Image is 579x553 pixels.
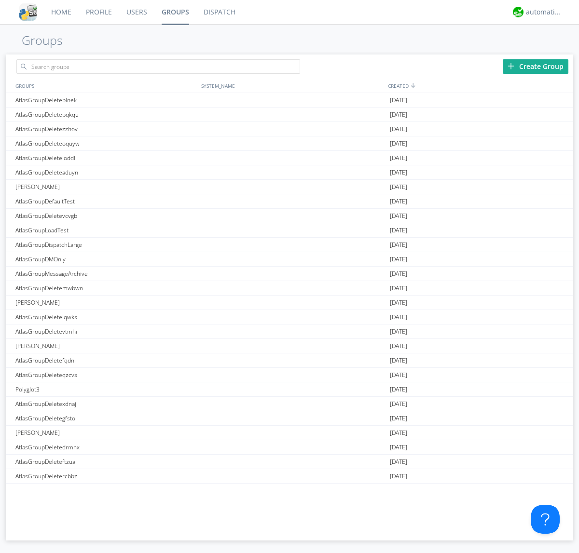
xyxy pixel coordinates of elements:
a: AtlasGroupDeletedrmnx[DATE] [6,440,573,455]
div: automation+atlas [526,7,562,17]
div: AtlasGroupDeletebinek [13,93,199,107]
a: AtlasGroupDeleteftzua[DATE] [6,455,573,469]
a: AtlasGroupDeletepqkqu[DATE] [6,108,573,122]
div: Polyglot3 [13,382,199,396]
div: GROUPS [13,79,196,93]
a: AtlasGroupDeleteoquyw[DATE] [6,136,573,151]
a: AtlasGroupDeletelqwks[DATE] [6,310,573,324]
span: [DATE] [390,165,407,180]
a: AtlasGroupDeletexdnaj[DATE] [6,397,573,411]
div: AtlasGroupDeletehlpaj [13,484,199,498]
span: [DATE] [390,469,407,484]
a: AtlasGroupDeletebinek[DATE] [6,93,573,108]
div: [PERSON_NAME] [13,426,199,440]
div: AtlasGroupDeletevcvgb [13,209,199,223]
span: [DATE] [390,324,407,339]
input: Search groups [16,59,300,74]
div: AtlasGroupDeletemwbwn [13,281,199,295]
div: AtlasGroupLoadTest [13,223,199,237]
span: [DATE] [390,93,407,108]
img: d2d01cd9b4174d08988066c6d424eccd [513,7,524,17]
span: [DATE] [390,136,407,151]
span: [DATE] [390,209,407,223]
span: [DATE] [390,122,407,136]
div: AtlasGroupDeletefqdni [13,353,199,367]
span: [DATE] [390,440,407,455]
div: AtlasGroupDeleteloddi [13,151,199,165]
a: AtlasGroupDeletemwbwn[DATE] [6,281,573,296]
span: [DATE] [390,455,407,469]
a: AtlasGroupDeletezzhov[DATE] [6,122,573,136]
span: [DATE] [390,223,407,238]
span: [DATE] [390,151,407,165]
a: AtlasGroupDeletercbbz[DATE] [6,469,573,484]
span: [DATE] [390,238,407,252]
div: AtlasGroupDeletegfsto [13,411,199,425]
span: [DATE] [390,310,407,324]
div: AtlasGroupMessageArchive [13,267,199,281]
a: AtlasGroupDeleteloddi[DATE] [6,151,573,165]
a: AtlasGroupLoadTest[DATE] [6,223,573,238]
div: Create Group [503,59,568,74]
a: AtlasGroupDeleteaduyn[DATE] [6,165,573,180]
div: [PERSON_NAME] [13,180,199,194]
a: AtlasGroupDefaultTest[DATE] [6,194,573,209]
div: AtlasGroupDeletercbbz [13,469,199,483]
div: AtlasGroupDefaultTest [13,194,199,208]
span: [DATE] [390,397,407,411]
a: AtlasGroupDeletevcvgb[DATE] [6,209,573,223]
div: AtlasGroupDeletezzhov [13,122,199,136]
div: [PERSON_NAME] [13,339,199,353]
a: AtlasGroupDMOnly[DATE] [6,252,573,267]
a: AtlasGroupDeletehlpaj[DATE] [6,484,573,498]
div: AtlasGroupDMOnly [13,252,199,266]
span: [DATE] [390,108,407,122]
a: [PERSON_NAME][DATE] [6,426,573,440]
div: AtlasGroupDeletedrmnx [13,440,199,454]
div: AtlasGroupDeletevtmhi [13,324,199,338]
a: AtlasGroupDeletefqdni[DATE] [6,353,573,368]
span: [DATE] [390,252,407,267]
span: [DATE] [390,368,407,382]
div: AtlasGroupDeletepqkqu [13,108,199,121]
div: [PERSON_NAME] [13,296,199,310]
span: [DATE] [390,194,407,209]
div: AtlasGroupDeletelqwks [13,310,199,324]
a: AtlasGroupDeletevtmhi[DATE] [6,324,573,339]
div: AtlasGroupDeleteoquyw [13,136,199,150]
span: [DATE] [390,296,407,310]
span: [DATE] [390,267,407,281]
div: AtlasGroupDeletexdnaj [13,397,199,411]
a: AtlasGroupMessageArchive[DATE] [6,267,573,281]
div: AtlasGroupDispatchLarge [13,238,199,252]
span: [DATE] [390,426,407,440]
div: AtlasGroupDeleteaduyn [13,165,199,179]
div: SYSTEM_NAME [199,79,386,93]
a: AtlasGroupDeleteqzcvs[DATE] [6,368,573,382]
span: [DATE] [390,180,407,194]
span: [DATE] [390,484,407,498]
a: Polyglot3[DATE] [6,382,573,397]
img: plus.svg [508,63,514,69]
a: AtlasGroupDeletegfsto[DATE] [6,411,573,426]
span: [DATE] [390,411,407,426]
a: [PERSON_NAME][DATE] [6,296,573,310]
span: [DATE] [390,353,407,368]
span: [DATE] [390,382,407,397]
div: AtlasGroupDeleteftzua [13,455,199,469]
a: [PERSON_NAME][DATE] [6,180,573,194]
div: AtlasGroupDeleteqzcvs [13,368,199,382]
div: CREATED [386,79,573,93]
a: AtlasGroupDispatchLarge[DATE] [6,238,573,252]
iframe: Toggle Customer Support [531,505,560,534]
span: [DATE] [390,281,407,296]
span: [DATE] [390,339,407,353]
img: cddb5a64eb264b2086981ab96f4c1ba7 [19,3,37,21]
a: [PERSON_NAME][DATE] [6,339,573,353]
